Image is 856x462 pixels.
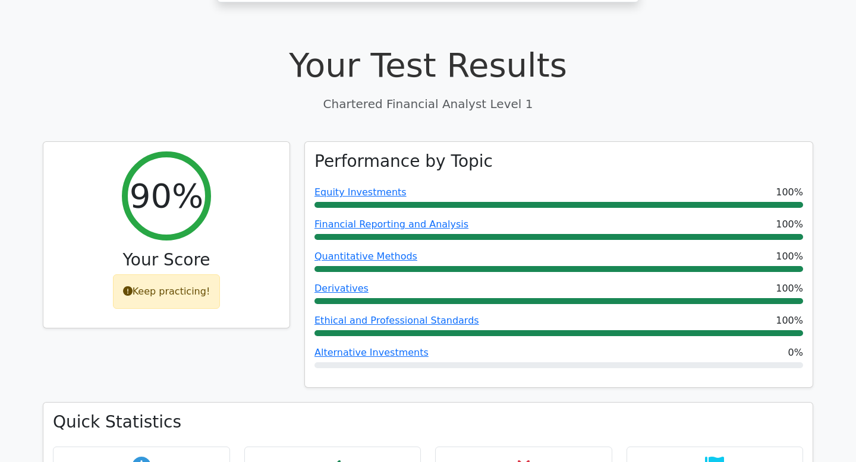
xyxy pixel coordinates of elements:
[43,45,813,85] h1: Your Test Results
[788,346,803,360] span: 0%
[130,176,203,216] h2: 90%
[113,274,221,309] div: Keep practicing!
[314,151,493,172] h3: Performance by Topic
[314,251,417,262] a: Quantitative Methods
[776,281,803,296] span: 100%
[776,217,803,232] span: 100%
[43,95,813,113] p: Chartered Financial Analyst Level 1
[53,250,280,270] h3: Your Score
[776,185,803,200] span: 100%
[314,315,479,326] a: Ethical and Professional Standards
[314,186,407,198] a: Equity Investments
[314,347,429,358] a: Alternative Investments
[776,314,803,328] span: 100%
[53,412,803,432] h3: Quick Statistics
[314,283,369,294] a: Derivatives
[776,249,803,264] span: 100%
[314,219,468,230] a: Financial Reporting and Analysis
